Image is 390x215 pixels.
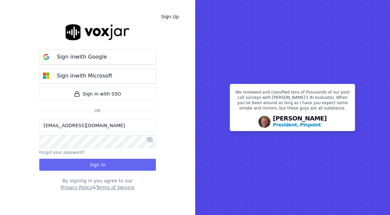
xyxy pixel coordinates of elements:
button: Sign In [39,159,156,171]
button: Sign inwith Google [39,50,156,65]
p: President, Pinpoint [273,121,321,128]
div: By signing in you agree to our & [39,177,156,191]
img: google Sign in button [40,50,53,64]
a: Sign Up [156,11,184,23]
img: logo [66,24,130,40]
button: Sign inwith Microsoft [39,69,156,84]
button: Terms of Service [96,184,134,191]
img: microsoft Sign in button [40,69,53,83]
p: Sign in with Microsoft [57,72,112,80]
p: We reviewed and classified tens of thousands of our post call surveys with [PERSON_NAME]'s AI eva... [234,90,351,113]
span: Or [92,108,103,113]
a: Sign in with SSO [39,88,156,100]
input: Email [39,119,156,132]
img: Avatar [258,116,270,128]
button: Forgot your password? [39,150,85,155]
div: [PERSON_NAME] [273,115,327,128]
p: Sign in with Google [57,53,107,61]
button: Privacy Policy [61,184,92,191]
